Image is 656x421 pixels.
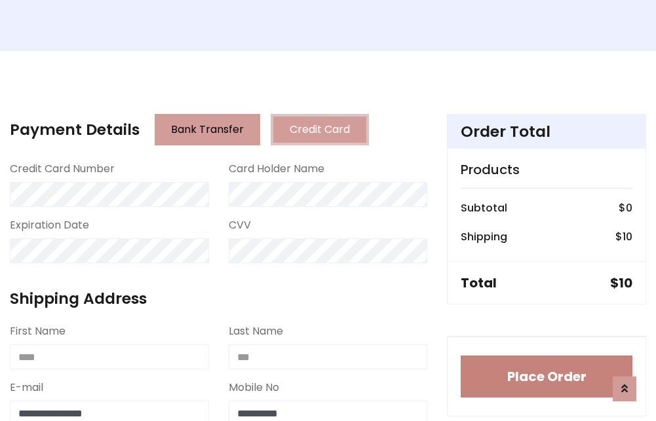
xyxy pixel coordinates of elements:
[229,217,251,233] label: CVV
[461,356,632,397] button: Place Order
[619,202,632,214] h6: $
[610,275,632,291] h5: $
[461,202,507,214] h6: Subtotal
[10,120,140,139] h4: Payment Details
[271,114,369,145] button: Credit Card
[461,230,507,243] h6: Shipping
[461,122,632,141] h4: Order Total
[10,217,89,233] label: Expiration Date
[615,230,632,243] h6: $
[461,275,497,291] h5: Total
[229,323,283,339] label: Last Name
[10,161,115,177] label: Credit Card Number
[619,274,632,292] span: 10
[626,200,632,215] span: 0
[10,323,66,339] label: First Name
[229,161,324,177] label: Card Holder Name
[10,380,43,395] label: E-mail
[623,229,632,244] span: 10
[155,114,260,145] button: Bank Transfer
[461,162,632,177] h5: Products
[10,289,427,308] h4: Shipping Address
[229,380,279,395] label: Mobile No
